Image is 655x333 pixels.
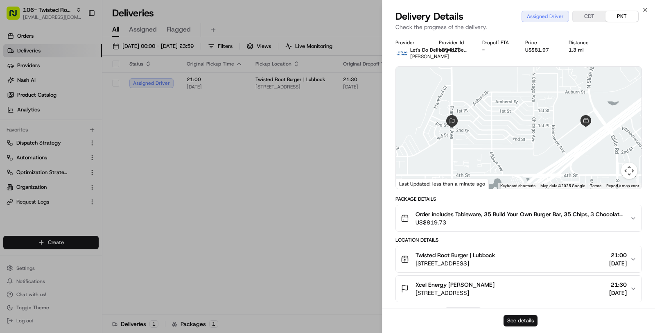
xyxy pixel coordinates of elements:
span: US$819.73 [416,218,623,227]
button: Xcel Energy [PERSON_NAME][STREET_ADDRESS]21:30[DATE] [396,276,641,302]
div: Provider Id [439,39,469,46]
img: lets_do_delivery_logo.png [395,47,409,60]
button: Add Event [445,307,481,317]
a: Terms [590,183,601,188]
button: Map camera controls [621,163,637,179]
div: 💻 [69,183,76,190]
span: 21:00 [609,251,627,259]
div: 1.3 mi [569,47,599,53]
div: US$81.97 [525,47,556,53]
img: 1736555255976-a54dd68f-1ca7-489b-9aae-adbdc363a1c4 [16,127,23,134]
span: Let's Do Delivery (LF) [410,47,460,53]
img: 9188753566659_6852d8bf1fb38e338040_72.png [17,78,32,93]
span: Order includes Tableware, 35 Build Your Own Burger Bar, 35 Chips, 3 Chocolate Chip Cookies, and 6... [416,210,623,218]
div: Price [525,39,556,46]
img: Brigitte Vinadas [8,119,21,132]
span: API Documentation [77,183,131,191]
div: Provider [395,39,426,46]
span: [PERSON_NAME] [25,127,66,133]
div: Location Details [395,237,642,243]
span: Map data ©2025 Google [540,183,585,188]
div: Start new chat [37,78,134,86]
span: Twisted Root Burger | Lubbock [416,251,495,259]
div: Last Updated: less than a minute ago [396,179,489,189]
div: 📗 [8,183,15,190]
button: Start new chat [139,80,149,90]
span: [DATE] [609,259,627,267]
a: Report a map error [606,183,639,188]
a: Powered byPylon [58,202,99,209]
a: Open this area in Google Maps (opens a new window) [398,178,425,189]
img: Nash [8,8,25,24]
span: Knowledge Base [16,183,63,191]
span: [DATE] [72,127,89,133]
span: Pylon [81,203,99,209]
div: Past conversations [8,106,55,113]
span: 21:30 [609,281,627,289]
span: Delivery Details [395,10,463,23]
img: Google [398,178,425,189]
button: b894c28e-397b-5e0b-dbfa-155eabeeafcc [439,47,469,53]
a: 📗Knowledge Base [5,179,66,194]
input: Clear [21,52,135,61]
button: See details [504,315,538,326]
a: 💻API Documentation [66,179,135,194]
button: PKT [605,11,638,22]
span: [STREET_ADDRESS] [416,259,495,267]
p: Check the progress of the delivery. [395,23,642,31]
p: Welcome 👋 [8,32,149,45]
div: Package Details [395,196,642,202]
span: • [68,149,71,155]
span: [DATE] [72,149,89,155]
img: 1736555255976-a54dd68f-1ca7-489b-9aae-adbdc363a1c4 [8,78,23,93]
button: Twisted Root Burger | Lubbock[STREET_ADDRESS]21:00[DATE] [396,246,641,272]
button: Keyboard shortcuts [500,183,535,189]
div: Distance [569,39,599,46]
button: See all [127,104,149,114]
button: CDT [573,11,605,22]
div: We're available if you need us! [37,86,113,93]
img: Masood Aslam [8,141,21,154]
button: Order includes Tableware, 35 Build Your Own Burger Bar, 35 Chips, 3 Chocolate Chip Cookies, and 6... [396,205,641,231]
span: [PERSON_NAME] [410,53,449,60]
div: Dropoff ETA [482,39,513,46]
div: - [482,47,513,53]
span: [STREET_ADDRESS] [416,289,495,297]
span: [PERSON_NAME] [25,149,66,155]
span: Xcel Energy [PERSON_NAME] [416,281,495,289]
span: • [68,127,71,133]
span: [DATE] [609,289,627,297]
